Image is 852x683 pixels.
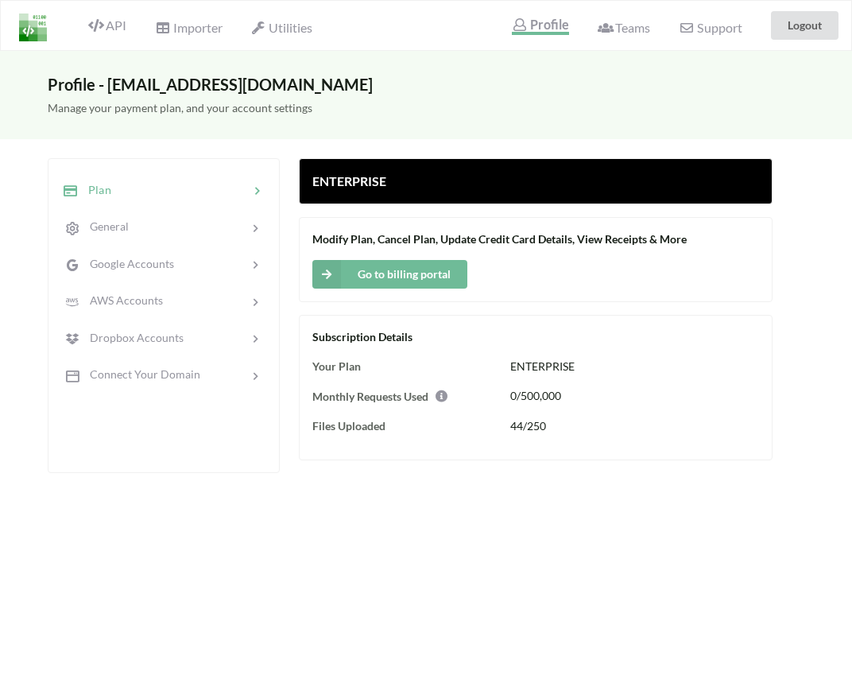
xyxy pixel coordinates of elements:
[312,232,687,246] span: Modify Plan, Cancel Plan, Update Credit Card Details, View Receipts & More
[679,21,742,34] span: Support
[88,17,126,33] span: API
[771,11,838,40] button: Logout
[510,389,561,402] span: 0/500,000
[512,17,568,32] span: Profile
[312,387,491,405] div: Monthly Requests Used
[312,330,412,343] span: Subscription Details
[312,417,491,434] div: Files Uploaded
[48,75,804,94] h3: Profile - [EMAIL_ADDRESS][DOMAIN_NAME]
[312,358,491,374] div: Your Plan
[510,359,575,373] span: ENTERPRISE
[80,331,184,344] span: Dropbox Accounts
[251,20,312,35] span: Utilities
[510,419,546,433] span: 44/250
[19,14,47,41] img: LogoIcon.png
[598,20,650,35] span: Teams
[80,293,163,307] span: AWS Accounts
[312,172,536,191] div: ENTERPRISE
[80,367,200,381] span: Connect Your Domain
[48,102,804,115] h5: Manage your payment plan, and your account settings
[155,20,222,35] span: Importer
[80,219,129,233] span: General
[312,260,467,289] button: Go to billing portal
[80,257,174,270] span: Google Accounts
[79,183,111,196] span: Plan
